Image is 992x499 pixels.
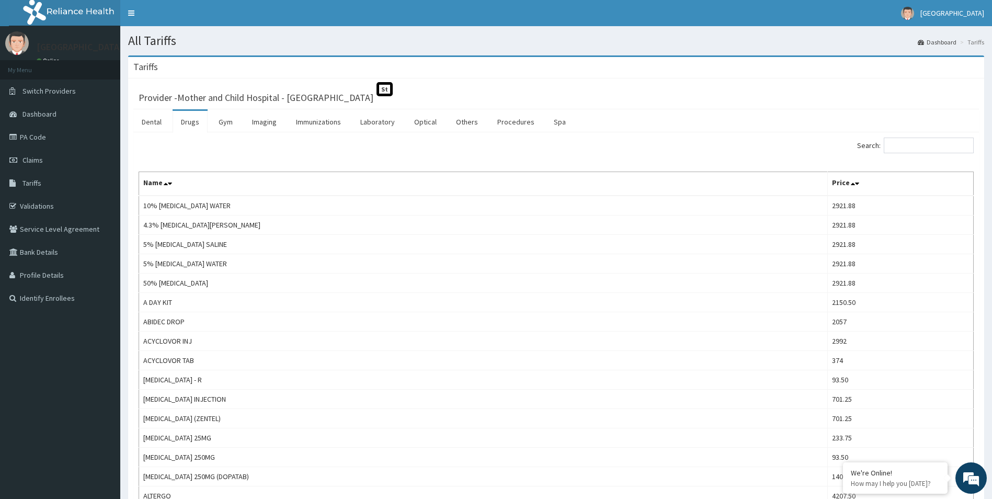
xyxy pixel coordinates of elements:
[22,155,43,165] span: Claims
[857,138,974,153] label: Search:
[827,216,973,235] td: 2921.88
[139,93,373,103] h3: Provider - Mother and Child Hospital - [GEOGRAPHIC_DATA]
[139,172,828,196] th: Name
[920,8,984,18] span: [GEOGRAPHIC_DATA]
[851,468,940,478] div: We're Online!
[406,111,445,133] a: Optical
[139,332,828,351] td: ACYCLOVOR INJ
[957,38,984,47] li: Tariffs
[352,111,403,133] a: Laboratory
[173,111,208,133] a: Drugs
[139,235,828,254] td: 5% [MEDICAL_DATA] SALINE
[139,274,828,293] td: 50% [MEDICAL_DATA]
[827,370,973,390] td: 93.50
[139,467,828,486] td: [MEDICAL_DATA] 250MG (DOPATAB)
[139,409,828,428] td: [MEDICAL_DATA] (ZENTEL)
[139,390,828,409] td: [MEDICAL_DATA] INJECTION
[133,62,158,72] h3: Tariffs
[139,448,828,467] td: [MEDICAL_DATA] 250MG
[139,216,828,235] td: 4.3% [MEDICAL_DATA][PERSON_NAME]
[827,172,973,196] th: Price
[37,57,62,64] a: Online
[22,86,76,96] span: Switch Providers
[139,196,828,216] td: 10% [MEDICAL_DATA] WATER
[5,31,29,55] img: User Image
[22,178,41,188] span: Tariffs
[139,254,828,274] td: 5% [MEDICAL_DATA] WATER
[288,111,349,133] a: Immunizations
[244,111,285,133] a: Imaging
[139,351,828,370] td: ACYCLOVOR TAB
[827,428,973,448] td: 233.75
[133,111,170,133] a: Dental
[827,254,973,274] td: 2921.88
[377,82,393,96] span: St
[827,332,973,351] td: 2992
[489,111,543,133] a: Procedures
[128,34,984,48] h1: All Tariffs
[827,467,973,486] td: 140.25
[827,312,973,332] td: 2057
[918,38,956,47] a: Dashboard
[827,293,973,312] td: 2150.50
[901,7,914,20] img: User Image
[827,448,973,467] td: 93.50
[139,293,828,312] td: A DAY KIT
[827,351,973,370] td: 374
[827,235,973,254] td: 2921.88
[139,312,828,332] td: ABIDEC DROP
[139,428,828,448] td: [MEDICAL_DATA] 25MG
[545,111,574,133] a: Spa
[139,370,828,390] td: [MEDICAL_DATA] - R
[884,138,974,153] input: Search:
[37,42,123,52] p: [GEOGRAPHIC_DATA]
[827,409,973,428] td: 701.25
[851,479,940,488] p: How may I help you today?
[827,196,973,216] td: 2921.88
[210,111,241,133] a: Gym
[827,274,973,293] td: 2921.88
[448,111,486,133] a: Others
[22,109,56,119] span: Dashboard
[827,390,973,409] td: 701.25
